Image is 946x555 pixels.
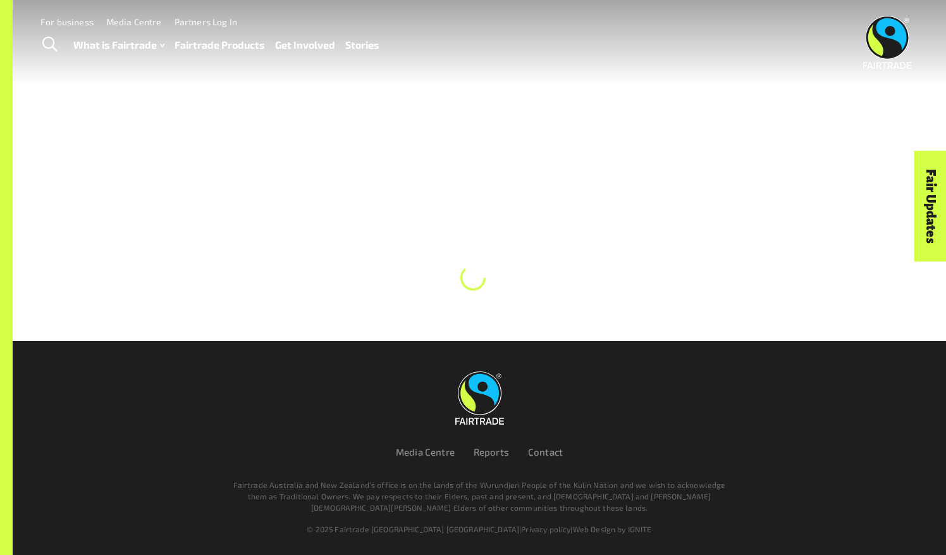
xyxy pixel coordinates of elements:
a: Privacy policy [521,525,570,533]
a: Toggle Search [34,29,65,61]
a: Stories [345,36,379,54]
img: Fairtrade Australia New Zealand logo [455,371,504,425]
img: Fairtrade Australia New Zealand logo [863,16,912,69]
a: Partners Log In [175,16,237,27]
a: Reports [474,446,509,458]
span: © 2025 Fairtrade [GEOGRAPHIC_DATA] [GEOGRAPHIC_DATA] [307,525,519,533]
a: Contact [528,446,563,458]
a: Get Involved [275,36,335,54]
a: What is Fairtrade [73,36,164,54]
a: For business [40,16,94,27]
p: Fairtrade Australia and New Zealand’s office is on the lands of the Wurundjeri People of the Kuli... [228,479,731,513]
a: Fairtrade Products [175,36,265,54]
a: Media Centre [396,446,455,458]
a: Web Design by IGNITE [573,525,652,533]
a: Media Centre [106,16,162,27]
div: | | [99,523,860,535]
